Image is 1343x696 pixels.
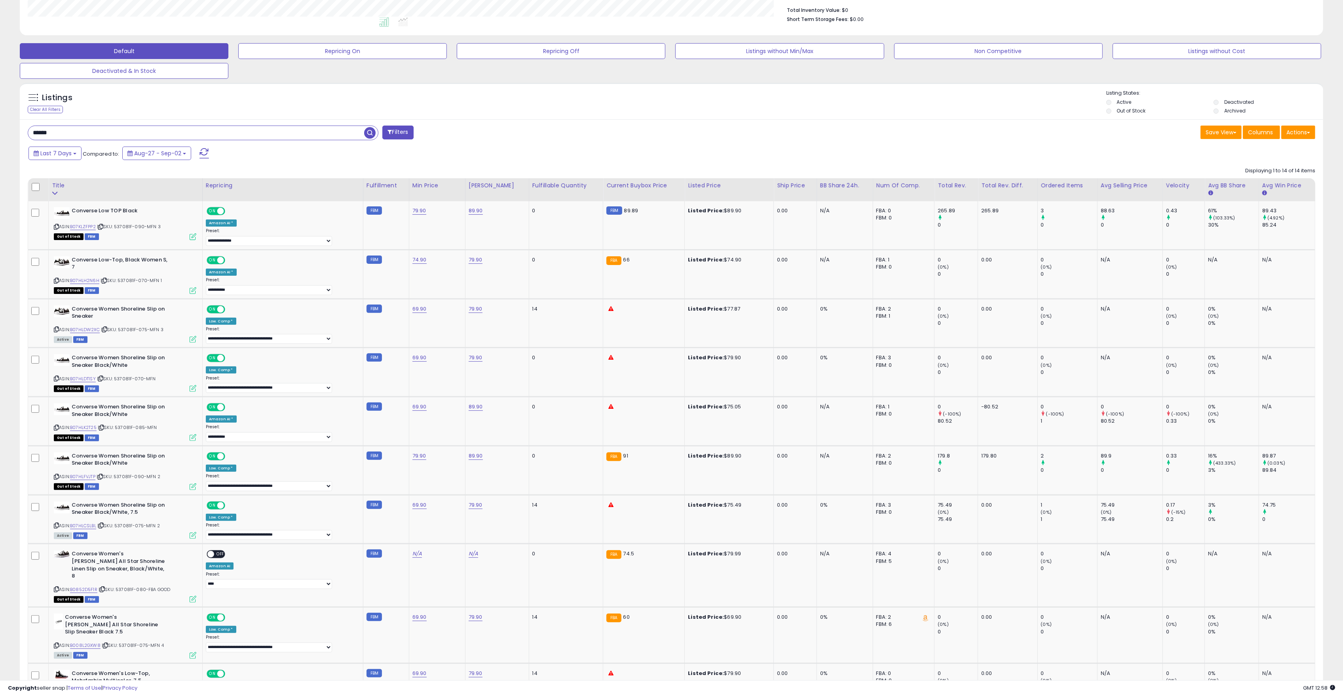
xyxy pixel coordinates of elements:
span: ON [207,306,217,313]
small: FBM [367,256,382,264]
span: OFF [224,355,237,362]
div: $89.90 [688,207,767,214]
div: Repricing [206,181,360,190]
a: 79.90 [469,501,482,509]
div: 16% [1208,452,1259,460]
div: 88.63 [1101,207,1163,214]
a: 79.90 [469,613,482,621]
div: 179.8 [938,452,978,460]
div: 1 [1041,502,1097,509]
span: All listings currently available for purchase on Amazon [54,336,72,343]
div: 0 [1041,305,1097,313]
a: N/A [469,550,478,558]
div: 0 [532,452,597,460]
div: $77.87 [688,305,767,313]
a: Terms of Use [68,684,101,692]
div: Low. Comp * [206,318,236,325]
div: 0 [532,403,597,410]
div: Current Buybox Price [606,181,681,190]
div: -80.52 [981,403,1031,410]
img: 31gncaIzCdL._SL40_.jpg [54,207,70,219]
span: | SKU: 537081F-090-MFN 3 [97,223,161,230]
div: Preset: [206,277,357,295]
b: Total Inventory Value: [787,7,841,13]
div: Ship Price [777,181,813,190]
a: B07HLFVJTP [70,473,95,480]
div: 0 [532,256,597,263]
button: Filters [382,126,413,139]
div: 0 [1041,354,1097,361]
div: 0.00 [981,502,1031,509]
div: 89.87 [1262,452,1315,460]
div: Total Rev. [938,181,974,190]
a: 79.90 [469,256,482,264]
div: N/A [820,452,867,460]
div: Fulfillable Quantity [532,181,600,190]
div: 265.89 [938,207,978,214]
a: 79.90 [469,669,482,677]
div: N/A [1262,403,1309,410]
div: 1 [1041,418,1097,425]
span: 66 [623,256,630,263]
img: 41BB43-HfmL._SL40_.jpg [54,305,70,317]
div: 0 [938,354,978,361]
b: Listed Price: [688,256,724,263]
div: Displaying 1 to 14 of 14 items [1245,167,1315,175]
div: 0.00 [777,452,811,460]
div: Low. Comp * [206,366,236,374]
div: Avg Win Price [1262,181,1312,190]
a: B008L2GXW8 [70,642,101,649]
div: FBM: 0 [876,263,929,271]
div: Clear All Filters [28,106,63,113]
small: (0%) [1166,313,1177,319]
div: FBA: 3 [876,354,929,361]
span: Aug-27 - Sep-02 [134,149,181,157]
div: 3% [1208,467,1259,474]
button: Non Competitive [894,43,1103,59]
label: Deactivated [1224,99,1254,105]
span: All listings that are currently out of stock and unavailable for purchase on Amazon [54,287,84,294]
div: FBM: 0 [876,460,929,467]
div: 0% [1208,418,1259,425]
span: OFF [224,404,237,411]
b: Converse Low TOP Black [72,207,168,217]
span: | SKU: 537081F-070-MFN 1 [101,277,162,284]
b: Converse Women Shoreline Slip on Sneaker Black/White [72,452,168,469]
span: All listings that are currently out of stock and unavailable for purchase on Amazon [54,233,84,240]
small: FBA [606,256,621,265]
div: 0.00 [777,403,811,410]
small: (103.33%) [1213,215,1235,221]
div: 0 [1041,467,1097,474]
span: | SKU: 537081F-070-MFN [97,376,156,382]
b: Listed Price: [688,452,724,460]
small: FBM [367,206,382,215]
div: 0 [1041,320,1097,327]
div: 0 [1166,354,1204,361]
span: ON [207,404,217,411]
div: 0.00 [777,256,811,263]
a: B07HLCSLBL [70,522,96,529]
div: 0 [1166,467,1204,474]
small: FBM [367,305,382,313]
button: Listings without Cost [1113,43,1321,59]
div: 0 [938,271,978,278]
div: FBM: 0 [876,410,929,418]
button: Repricing On [238,43,447,59]
div: 0 [1041,256,1097,263]
button: Deactivated & In Stock [20,63,228,79]
div: FBA: 2 [876,305,929,313]
div: Low. Comp * [206,465,236,472]
small: (0%) [1041,313,1052,319]
span: All listings that are currently out of stock and unavailable for purchase on Amazon [54,385,84,392]
small: (4.92%) [1267,215,1284,221]
a: 79.90 [469,354,482,362]
span: OFF [224,208,237,215]
button: Repricing Off [457,43,665,59]
a: Privacy Policy [103,684,137,692]
button: Default [20,43,228,59]
span: Last 7 Days [40,149,72,157]
small: FBM [367,402,382,411]
div: 0.00 [777,207,811,214]
small: (-100%) [1171,411,1189,417]
div: N/A [820,403,867,410]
